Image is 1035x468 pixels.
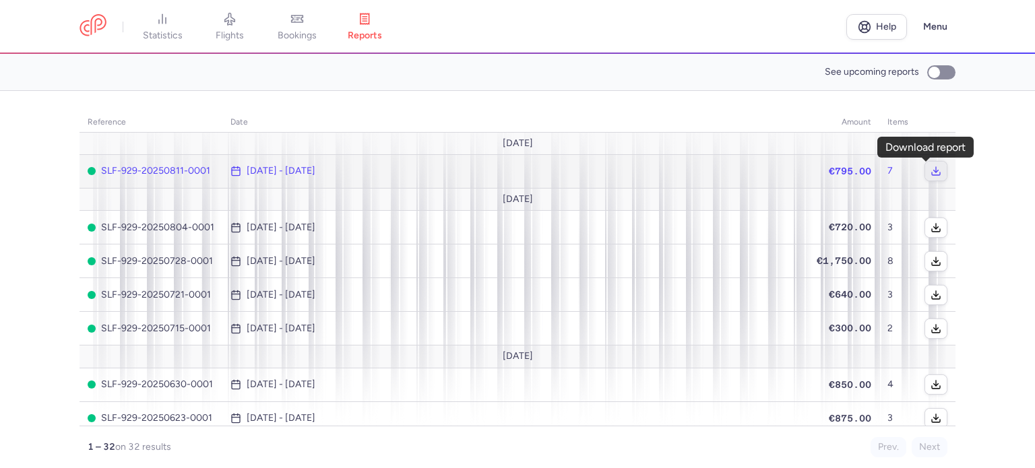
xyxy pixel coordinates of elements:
button: Prev. [871,437,906,457]
span: statistics [143,30,183,42]
th: items [879,112,916,133]
span: €640.00 [829,289,871,300]
span: SLF-929-20250630-0001 [88,379,214,390]
time: [DATE] - [DATE] [247,166,315,176]
td: 7 [879,154,916,188]
a: flights [196,12,263,42]
a: bookings [263,12,331,42]
td: 3 [879,211,916,244]
time: [DATE] - [DATE] [247,413,315,424]
th: date [222,112,809,133]
time: [DATE] - [DATE] [247,379,315,390]
span: bookings [278,30,317,42]
a: CitizenPlane red outlined logo [80,14,106,39]
time: [DATE] - [DATE] [247,323,315,334]
a: Help [846,14,907,40]
div: Download report [885,141,966,154]
th: amount [809,112,879,133]
td: 2 [879,312,916,345]
td: 4 [879,368,916,401]
span: reports [348,30,382,42]
time: [DATE] - [DATE] [247,222,315,233]
span: flights [216,30,244,42]
span: Help [876,22,896,32]
td: 3 [879,401,916,435]
time: [DATE] - [DATE] [247,290,315,300]
span: [DATE] [503,194,533,205]
span: [DATE] [503,351,533,362]
td: 3 [879,278,916,312]
span: €720.00 [829,222,871,232]
span: PROCESSED [88,167,96,175]
th: reference [80,112,222,133]
span: See upcoming reports [825,67,919,77]
td: 8 [879,244,916,278]
span: SLF-929-20250811-0001 [88,166,214,176]
time: [DATE] - [DATE] [247,256,315,267]
span: €1,750.00 [817,255,871,266]
span: €300.00 [829,323,871,333]
button: Menu [915,14,955,40]
span: SLF-929-20250721-0001 [88,290,214,300]
a: statistics [129,12,196,42]
span: SLF-929-20250728-0001 [88,256,214,267]
span: on 32 results [115,441,171,453]
span: €850.00 [829,379,871,390]
span: SLF-929-20250623-0001 [88,413,214,424]
span: SLF-929-20250804-0001 [88,222,214,233]
span: €795.00 [829,166,871,176]
button: Next [912,437,947,457]
span: SLF-929-20250715-0001 [88,323,214,334]
span: [DATE] [503,138,533,149]
a: reports [331,12,398,42]
span: €875.00 [829,413,871,424]
strong: 1 – 32 [88,441,115,453]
